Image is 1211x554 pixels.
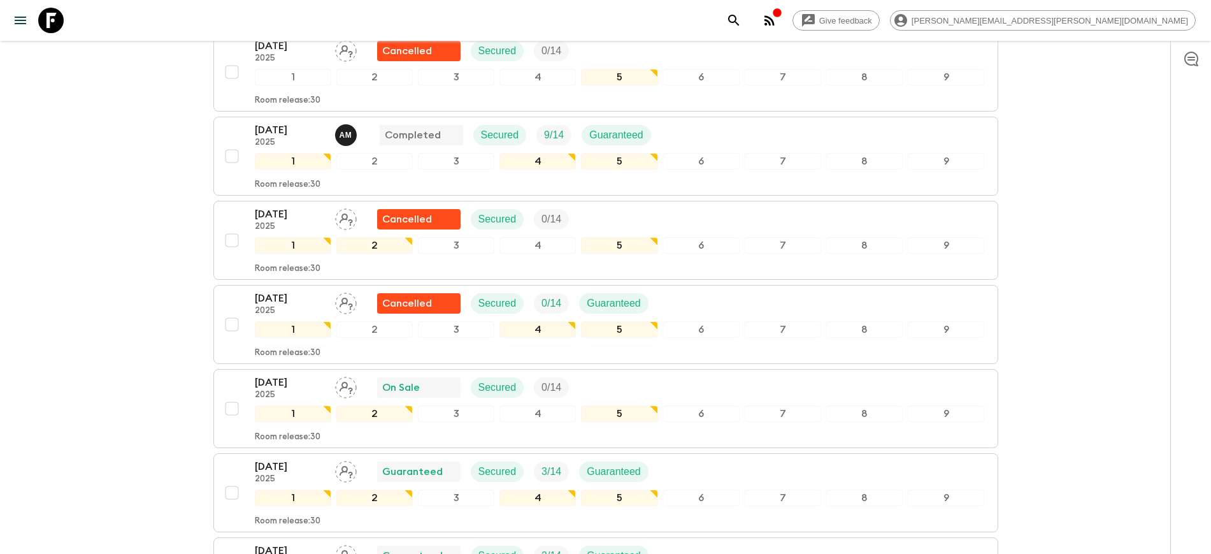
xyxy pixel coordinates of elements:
div: 6 [663,153,740,170]
p: 2025 [255,54,325,64]
p: On Sale [382,380,420,395]
div: Secured [471,377,524,398]
div: Secured [471,462,524,482]
button: search adventures [721,8,747,33]
div: 5 [581,405,657,422]
div: 1 [255,237,331,254]
p: Guaranteed [587,464,641,479]
span: [PERSON_NAME][EMAIL_ADDRESS][PERSON_NAME][DOMAIN_NAME] [905,16,1195,26]
div: 4 [499,321,576,338]
div: 4 [499,405,576,422]
button: [DATE]2025Allan MoralesCompletedSecuredTrip FillGuaranteed123456789Room release:30 [213,117,998,196]
div: 5 [581,69,657,85]
div: 6 [663,237,740,254]
div: 3 [418,405,494,422]
span: Assign pack leader [335,465,357,475]
div: 3 [418,321,494,338]
div: 2 [336,237,413,254]
div: 7 [745,69,821,85]
p: Room release: 30 [255,432,320,442]
p: Guaranteed [587,296,641,311]
span: Assign pack leader [335,381,357,391]
div: Secured [473,125,527,145]
p: Secured [481,128,519,143]
div: 6 [663,490,740,506]
p: [DATE] [255,207,325,222]
div: 8 [826,405,903,422]
div: 7 [745,321,821,338]
div: 4 [499,490,576,506]
p: 2025 [255,138,325,148]
div: 7 [745,405,821,422]
p: Secured [478,43,517,59]
button: [DATE]2025Assign pack leaderFlash Pack cancellationSecuredTrip Fill123456789Room release:30 [213,33,998,112]
div: Flash Pack cancellation [377,293,461,314]
div: 2 [336,153,413,170]
div: Secured [471,209,524,230]
div: 2 [336,69,413,85]
p: Secured [478,296,517,311]
div: 9 [908,321,984,338]
p: Cancelled [382,43,432,59]
p: Room release: 30 [255,264,320,274]
div: Trip Fill [534,462,569,482]
p: 2025 [255,474,325,485]
p: Guaranteed [382,464,443,479]
p: 9 / 14 [544,128,564,143]
p: [DATE] [255,375,325,390]
p: 2025 [255,306,325,316]
a: Give feedback [792,10,880,31]
p: Room release: 30 [255,96,320,106]
p: [DATE] [255,291,325,306]
div: 1 [255,321,331,338]
div: 1 [255,153,331,170]
div: 6 [663,321,740,338]
p: 2025 [255,222,325,232]
button: [DATE]2025Assign pack leaderGuaranteedSecuredTrip FillGuaranteed123456789Room release:30 [213,453,998,532]
button: [DATE]2025Assign pack leaderFlash Pack cancellationSecuredTrip Fill123456789Room release:30 [213,201,998,280]
div: 3 [418,153,494,170]
div: Flash Pack cancellation [377,209,461,230]
p: Secured [478,464,517,479]
button: menu [8,8,33,33]
p: Secured [478,380,517,395]
div: 9 [908,153,984,170]
div: 9 [908,490,984,506]
div: Trip Fill [534,209,569,230]
div: Trip Fill [534,293,569,314]
p: Guaranteed [589,128,643,143]
div: Secured [471,41,524,61]
div: [PERSON_NAME][EMAIL_ADDRESS][PERSON_NAME][DOMAIN_NAME] [890,10,1196,31]
div: 2 [336,321,413,338]
div: Trip Fill [534,41,569,61]
p: [DATE] [255,38,325,54]
p: 3 / 14 [541,464,561,479]
div: 3 [418,490,494,506]
div: 5 [581,321,657,338]
div: Flash Pack cancellation [377,41,461,61]
div: 2 [336,405,413,422]
div: Trip Fill [534,377,569,398]
div: 5 [581,153,657,170]
p: Secured [478,212,517,227]
p: 0 / 14 [541,296,561,311]
div: 7 [745,237,821,254]
div: 9 [908,237,984,254]
span: Give feedback [812,16,879,26]
span: Assign pack leader [335,212,357,222]
div: 8 [826,321,903,338]
p: [DATE] [255,122,325,138]
div: 7 [745,490,821,506]
div: 4 [499,237,576,254]
span: Assign pack leader [335,44,357,54]
button: [DATE]2025Assign pack leaderFlash Pack cancellationSecuredTrip FillGuaranteed123456789Room releas... [213,285,998,364]
div: 3 [418,237,494,254]
p: [DATE] [255,459,325,474]
div: 5 [581,490,657,506]
div: 8 [826,69,903,85]
div: 4 [499,153,576,170]
div: 9 [908,405,984,422]
p: Cancelled [382,212,432,227]
div: 7 [745,153,821,170]
div: 9 [908,69,984,85]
